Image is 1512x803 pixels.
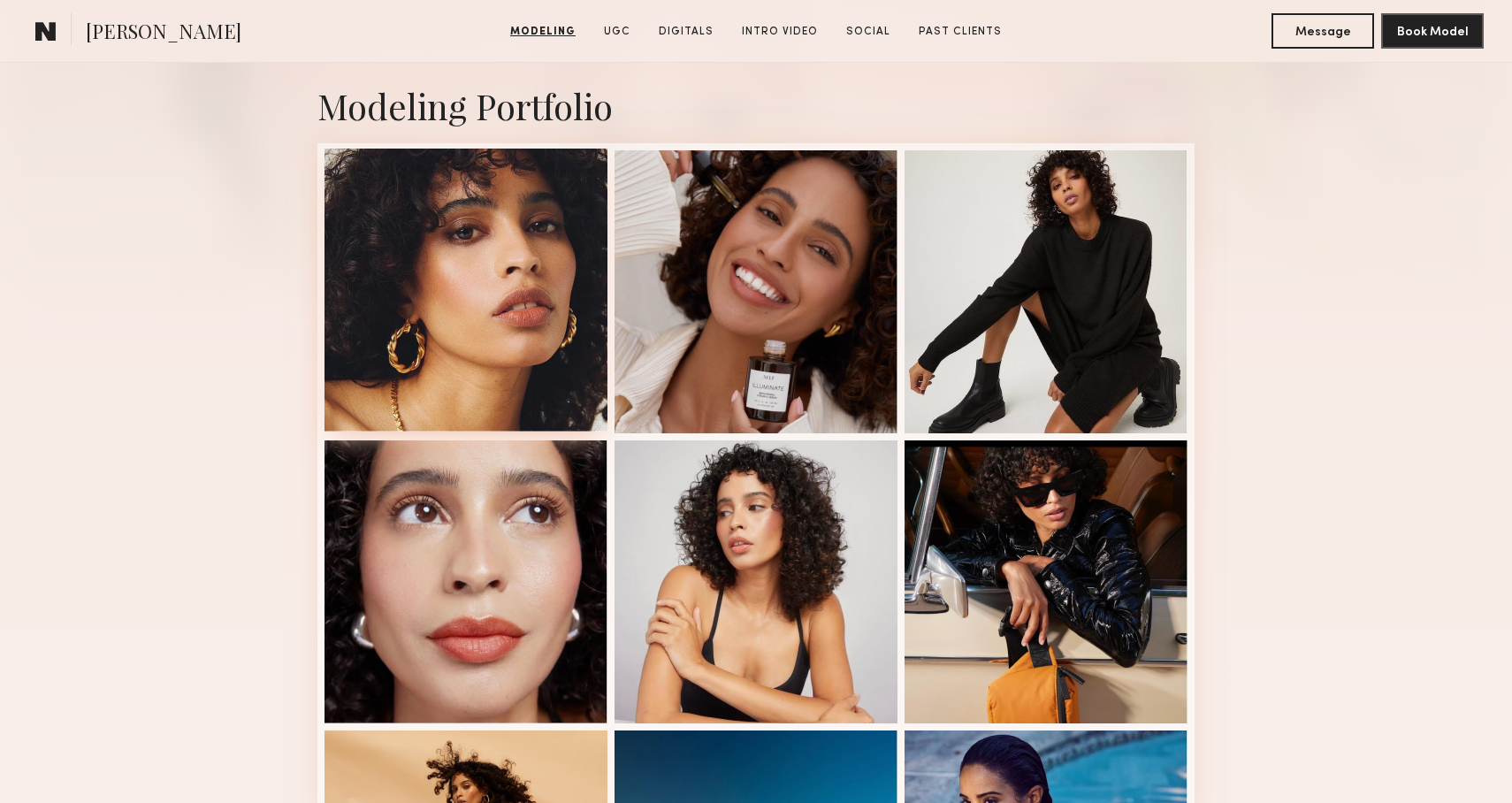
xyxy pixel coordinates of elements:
[912,24,1009,40] a: Past Clients
[735,24,825,40] a: Intro Video
[317,82,1195,129] div: Modeling Portfolio
[839,24,897,40] a: Social
[1381,23,1484,38] a: Book Model
[86,18,241,49] span: [PERSON_NAME]
[652,24,721,40] a: Digitals
[1271,13,1374,49] button: Message
[1381,13,1484,49] button: Book Model
[503,24,583,40] a: Modeling
[597,24,638,40] a: UGC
